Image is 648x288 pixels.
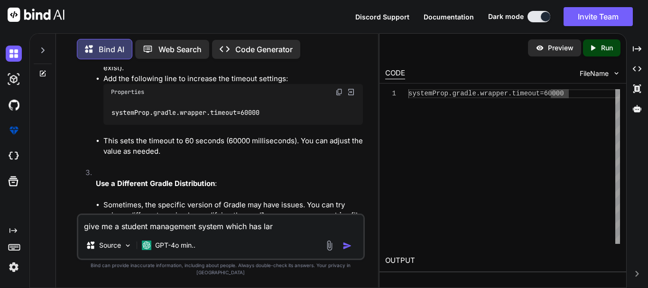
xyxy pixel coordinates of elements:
[8,8,65,22] img: Bind AI
[103,74,363,136] li: Add the following line to increase the timeout settings:
[78,215,363,232] textarea: give me a student management system which has lar
[103,200,363,232] li: Sometimes, the specific version of Gradle may have issues. You can try using a different version ...
[235,44,293,55] p: Code Generator
[99,44,124,55] p: Bind AI
[103,136,363,157] li: This sets the timeout to 60 seconds (60000 milliseconds). You can adjust the value as needed.
[488,12,524,21] span: Dark mode
[355,13,409,21] span: Discord Support
[6,71,22,87] img: darkAi-studio
[385,89,396,98] div: 1
[385,68,405,79] div: CODE
[408,90,564,97] span: systemProp.gradle.wrapper.timeout=60000
[347,88,355,96] img: Open in Browser
[601,43,613,53] p: Run
[99,241,121,250] p: Source
[536,44,544,52] img: preview
[612,69,620,77] img: chevron down
[6,122,22,139] img: premium
[424,13,474,21] span: Documentation
[142,241,151,250] img: GPT-4o mini
[6,46,22,62] img: darkChat
[564,7,633,26] button: Invite Team
[158,44,202,55] p: Web Search
[77,262,365,276] p: Bind can provide inaccurate information, including about people. Always double-check its answers....
[343,241,352,251] img: icon
[111,88,144,96] span: Properties
[96,178,363,189] p: :
[324,240,335,251] img: attachment
[380,250,626,272] h2: OUTPUT
[6,97,22,113] img: githubDark
[424,12,474,22] button: Documentation
[6,259,22,275] img: settings
[355,12,409,22] button: Discord Support
[580,69,609,78] span: FileName
[244,211,351,220] code: gradle-wrapper.properties
[335,88,343,96] img: copy
[111,108,260,118] code: systemProp.gradle.wrapper.timeout=60000
[548,43,574,53] p: Preview
[124,242,132,250] img: Pick Models
[155,241,195,250] p: GPT-4o min..
[6,148,22,164] img: cloudideIcon
[96,179,215,188] strong: Use a Different Gradle Distribution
